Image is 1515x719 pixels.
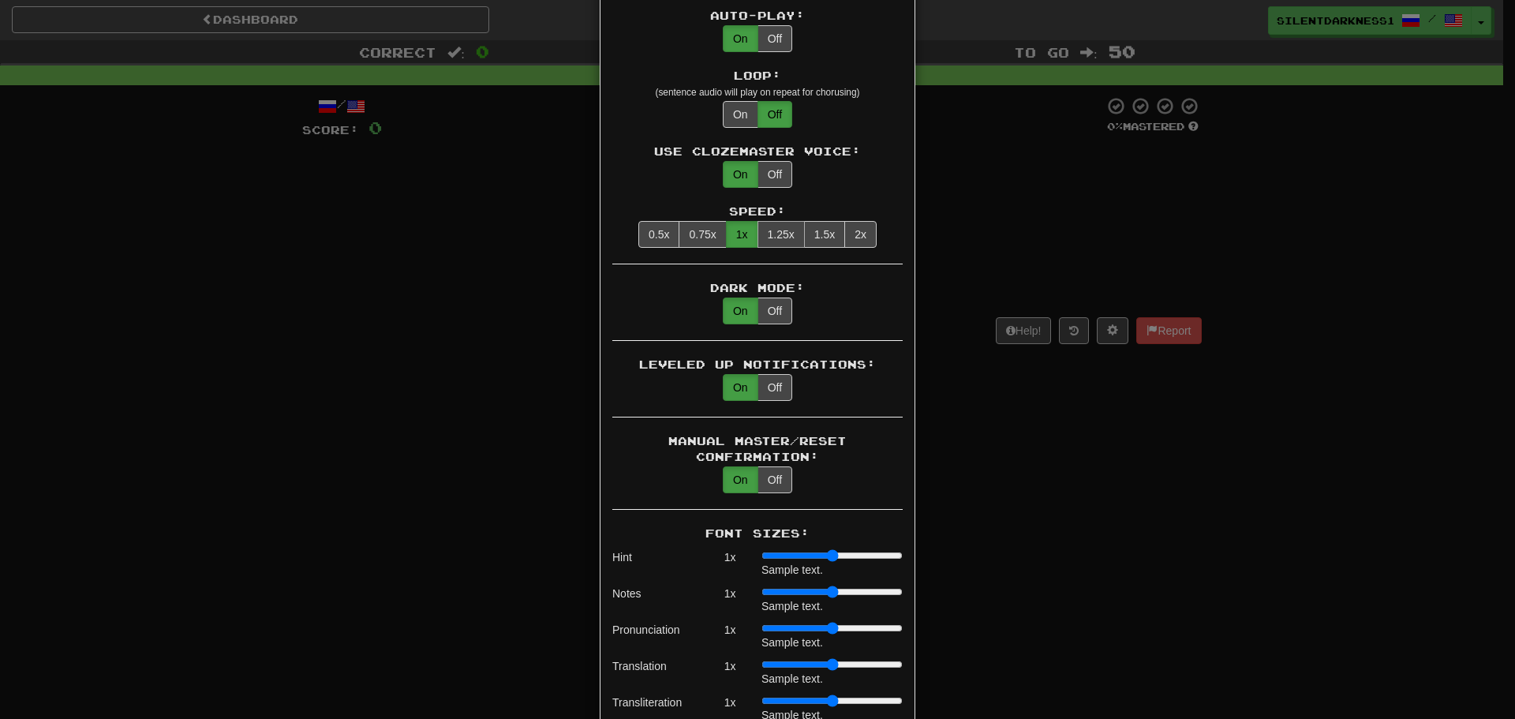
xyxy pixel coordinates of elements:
button: Off [757,374,792,401]
button: Off [757,25,792,52]
button: On [723,374,758,401]
div: Text-to-speech auto-play [723,25,792,52]
button: 1.5x [804,221,845,248]
div: Pronunciation [612,622,706,650]
button: Off [757,161,792,188]
div: Sample text. [761,598,903,614]
div: Loop: [612,68,903,84]
button: Off [757,298,792,324]
button: On [723,161,758,188]
button: 0.5x [638,221,679,248]
div: 1 x [706,658,754,687]
div: Sample text. [761,635,903,650]
button: On [723,298,758,324]
button: Off [757,101,792,128]
button: On [723,466,758,493]
div: Use Clozemaster Voice: [612,144,903,159]
div: Text-to-speech speed [638,221,877,248]
button: On [723,25,758,52]
div: Manual Master/Reset Confirmation: [612,433,903,465]
div: Hint [612,549,706,578]
div: Text-to-speech looping [723,101,792,128]
button: 2x [844,221,877,248]
div: 1 x [706,622,754,650]
button: Off [757,466,792,493]
div: 1 x [706,586,754,614]
small: (sentence audio will play on repeat for chorusing) [655,87,859,98]
button: 0.75x [679,221,726,248]
div: Leveled Up Notifications: [612,357,903,373]
div: Speed: [612,204,903,219]
div: Notes [612,586,706,614]
button: 1.25x [757,221,805,248]
div: 1 x [706,549,754,578]
button: On [723,101,758,128]
div: Sample text. [761,562,903,578]
div: Use Clozemaster text-to-speech [723,161,792,188]
button: 1x [726,221,758,248]
div: Translation [612,658,706,687]
div: Auto-Play: [612,8,903,24]
div: Sample text. [761,671,903,687]
div: Font Sizes: [612,526,903,541]
div: Dark Mode: [612,280,903,296]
